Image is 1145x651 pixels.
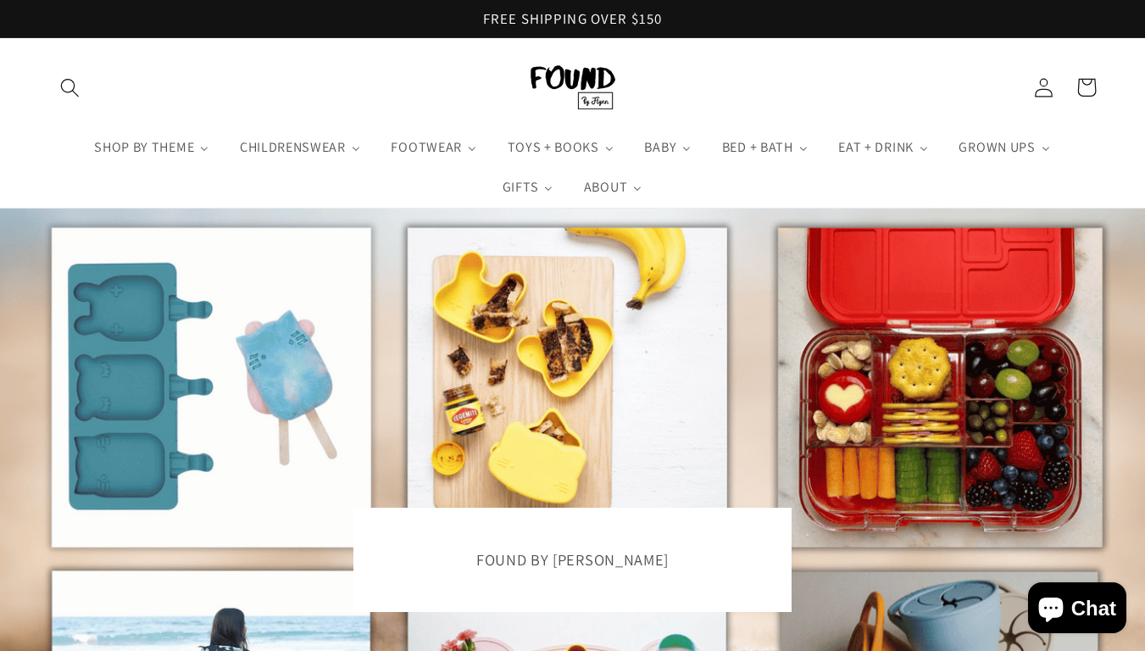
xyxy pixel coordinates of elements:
[569,168,658,209] a: ABOUT
[376,127,492,168] a: FOOTWEAR
[719,139,795,156] span: BED + BATH
[1023,582,1131,637] inbox-online-store-chat: Shopify online store chat
[476,549,669,570] span: FOUND BY [PERSON_NAME]
[531,65,615,109] img: FOUND By Flynn logo
[487,168,569,209] a: GIFTS
[707,127,824,168] a: BED + BATH
[387,139,464,156] span: FOOTWEAR
[504,139,601,156] span: TOYS + BOOKS
[641,139,678,156] span: BABY
[630,127,707,168] a: BABY
[49,66,92,109] summary: Search
[499,179,540,196] span: GIFTS
[225,127,376,168] a: CHILDRENSWEAR
[236,139,347,156] span: CHILDRENSWEAR
[944,127,1066,168] a: GROWN UPS
[955,139,1037,156] span: GROWN UPS
[835,139,915,156] span: EAT + DRINK
[79,127,225,168] a: SHOP BY THEME
[581,179,629,196] span: ABOUT
[492,127,630,168] a: TOYS + BOOKS
[91,139,196,156] span: SHOP BY THEME
[824,127,944,168] a: EAT + DRINK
